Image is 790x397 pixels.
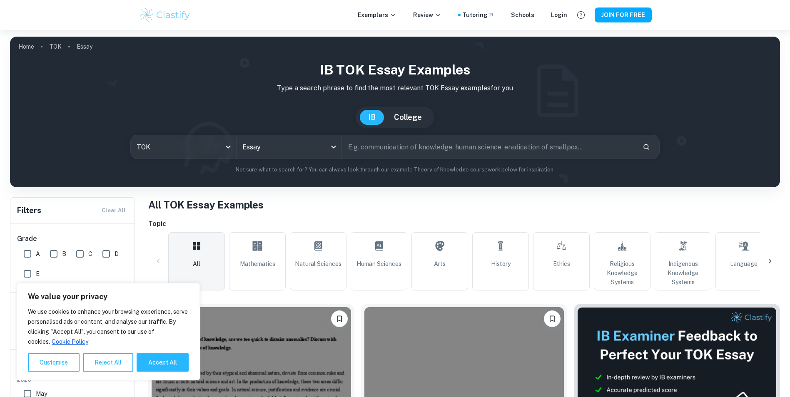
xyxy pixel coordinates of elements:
span: B [62,249,66,258]
div: We value your privacy [17,283,200,380]
span: Mathematics [240,259,275,268]
button: Help and Feedback [574,8,588,22]
div: Essay [237,135,342,159]
span: D [115,249,119,258]
span: Indigenous Knowledge Systems [658,259,708,287]
a: Tutoring [462,10,494,20]
a: Home [18,41,34,52]
span: Arts [434,259,446,268]
span: History [491,259,511,268]
button: Please log in to bookmark exemplars [331,310,348,327]
button: IB [360,110,384,125]
span: E [36,269,40,278]
button: Customise [28,353,80,372]
button: College [386,110,430,125]
a: TOK [49,41,62,52]
button: Reject All [83,353,133,372]
span: 2026 [17,376,129,384]
p: Review [413,10,441,20]
button: Search [639,140,653,154]
span: Natural Sciences [295,259,341,268]
h6: Grade [17,234,129,244]
span: A [36,249,40,258]
h1: All TOK Essay Examples [148,197,780,212]
span: Language [730,259,758,268]
h6: Topic [148,219,780,229]
p: We use cookies to enhance your browsing experience, serve personalised ads or content, and analys... [28,307,189,347]
p: Type a search phrase to find the most relevant TOK Essay examples for you [17,83,773,93]
span: C [88,249,92,258]
p: Exemplars [358,10,396,20]
input: E.g. communication of knowledge, human science, eradication of smallpox... [342,135,636,159]
span: Religious Knowledge Systems [598,259,647,287]
h1: IB TOK Essay examples [17,60,773,80]
button: JOIN FOR FREE [595,7,652,22]
img: profile cover [10,37,780,187]
p: Not sure what to search for? You can always look through our example Theory of Knowledge coursewo... [17,166,773,174]
p: We value your privacy [28,292,189,302]
img: Clastify logo [139,7,192,23]
p: Essay [77,42,92,51]
a: Login [551,10,567,20]
button: Please log in to bookmark exemplars [544,310,561,327]
button: Accept All [137,353,189,372]
a: Cookie Policy [51,338,89,345]
span: All [193,259,200,268]
div: TOK [131,135,236,159]
h6: Filters [17,205,41,216]
a: Schools [511,10,534,20]
span: Ethics [553,259,570,268]
span: Human Sciences [356,259,401,268]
